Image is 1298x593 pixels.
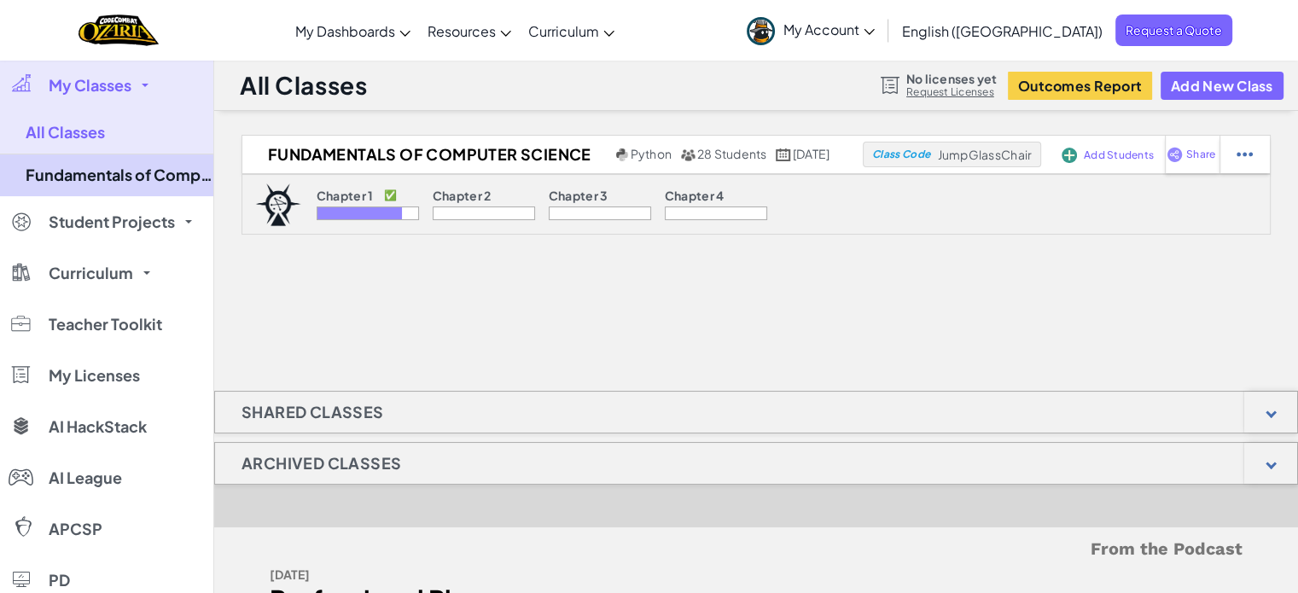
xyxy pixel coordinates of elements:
[1237,147,1253,162] img: IconStudentEllipsis.svg
[680,148,696,161] img: MultipleUsers.png
[1161,72,1283,100] button: Add New Class
[428,22,496,40] span: Resources
[1167,147,1183,162] img: IconShare_Purple.svg
[419,8,520,54] a: Resources
[906,85,997,99] a: Request Licenses
[49,78,131,93] span: My Classes
[49,368,140,383] span: My Licenses
[520,8,623,54] a: Curriculum
[697,146,767,161] span: 28 Students
[665,189,725,202] p: Chapter 4
[215,391,410,433] h1: Shared Classes
[433,189,492,202] p: Chapter 2
[1008,72,1152,100] button: Outcomes Report
[255,183,301,226] img: logo
[215,442,428,485] h1: Archived Classes
[1062,148,1077,163] img: IconAddStudents.svg
[747,17,775,45] img: avatar
[906,72,997,85] span: No licenses yet
[79,13,158,48] a: Ozaria by CodeCombat logo
[49,214,175,230] span: Student Projects
[295,22,395,40] span: My Dashboards
[528,22,599,40] span: Curriculum
[270,536,1243,562] h5: From the Podcast
[317,189,374,202] p: Chapter 1
[893,8,1111,54] a: English ([GEOGRAPHIC_DATA])
[1084,150,1154,160] span: Add Students
[270,562,743,587] div: [DATE]
[1115,15,1232,46] a: Request a Quote
[902,22,1103,40] span: English ([GEOGRAPHIC_DATA])
[549,189,608,202] p: Chapter 3
[49,317,162,332] span: Teacher Toolkit
[49,419,147,434] span: AI HackStack
[783,20,875,38] span: My Account
[287,8,419,54] a: My Dashboards
[49,265,133,281] span: Curriculum
[631,146,672,161] span: Python
[776,148,791,161] img: calendar.svg
[79,13,158,48] img: Home
[937,147,1032,162] span: JumpGlassChair
[242,142,612,167] h2: Fundamentals of Computer Science
[240,69,367,102] h1: All Classes
[242,142,863,167] a: Fundamentals of Computer Science Python 28 Students [DATE]
[384,189,397,202] p: ✅
[616,148,629,161] img: python.png
[872,149,930,160] span: Class Code
[793,146,829,161] span: [DATE]
[738,3,883,57] a: My Account
[49,470,122,485] span: AI League
[1186,149,1215,160] span: Share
